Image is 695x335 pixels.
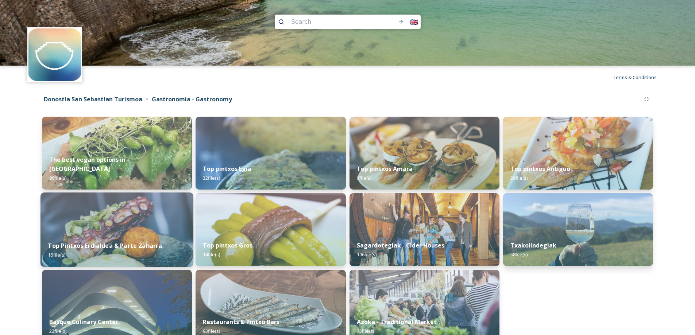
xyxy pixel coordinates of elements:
strong: Top pintxos Amara [357,165,413,173]
strong: Top Pintxos Erdialdea & Parte Zaharra [48,242,162,250]
span: 196 file(s) [357,251,377,258]
img: parte-zaharreko-pintxoak_29592583328_o.jpg [40,192,193,267]
img: 2209%2520Sidreria%2520petritegi_050b.jpg [350,193,499,266]
strong: Sagardotegiak - Cider Houses [357,241,444,249]
strong: Gastronomia - Gastronomy [152,95,232,103]
span: 16 file(s) [48,252,65,258]
img: km0-5_32116301488_o.jpg [196,117,345,190]
a: Terms & Conditions [613,73,668,82]
span: Terms & Conditions [613,74,657,81]
span: 14 file(s) [203,251,220,258]
strong: The best vegan options in [GEOGRAPHIC_DATA] [49,156,126,173]
span: 32 file(s) [203,175,220,181]
input: Search [288,14,381,30]
span: 9 file(s) [357,175,371,181]
img: antiguoko-pintxoak_43319651301_o.jpg [503,117,653,190]
img: Copa-txak.JPG [503,193,653,266]
img: maiatza-tosta-vegana_49644524027_o.jpg [42,117,192,190]
strong: Restaurants & Pintxo Bars [203,318,279,326]
strong: Top pintxos Egia [203,165,251,173]
img: images.jpeg [28,28,81,81]
img: amarako-pintxoak_29448612638_o.jpg [350,117,499,190]
span: 96 file(s) [49,175,66,181]
strong: Azoka - Traditional Market [357,318,437,326]
span: 58 file(s) [510,251,528,258]
strong: Top pintxos Gros [203,241,252,249]
img: pintxoak-gros_42726139824_o.jpg [196,193,345,266]
span: 73 file(s) [357,328,374,334]
span: 29 file(s) [510,175,528,181]
strong: Top pintxos Antiguo [510,165,570,173]
div: 🇬🇧 [408,15,421,28]
strong: Donostia San Sebastian Turismoa [44,95,142,103]
strong: Txakolindegiak [510,241,556,249]
span: 22 file(s) [49,328,66,334]
strong: Basque Culinary Center [49,318,118,326]
span: 93 file(s) [203,328,220,334]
